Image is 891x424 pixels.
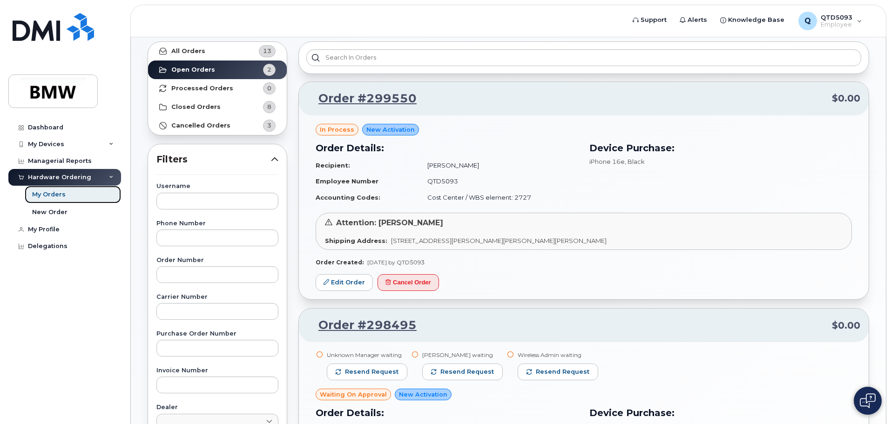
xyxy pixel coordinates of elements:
a: All Orders13 [148,42,287,61]
label: Invoice Number [156,368,278,374]
strong: Processed Orders [171,85,233,92]
strong: Open Orders [171,66,215,74]
a: Alerts [673,11,714,29]
strong: Closed Orders [171,103,221,111]
div: Wireless Admin waiting [518,351,598,359]
a: Processed Orders0 [148,79,287,98]
label: Dealer [156,404,278,411]
span: New Activation [399,390,447,399]
span: Q [804,15,811,27]
label: Carrier Number [156,294,278,300]
label: Phone Number [156,221,278,227]
span: QTD5093 [821,13,852,21]
a: Edit Order [316,274,373,291]
span: Knowledge Base [728,15,784,25]
div: Unknown Manager waiting [327,351,407,359]
button: Resend request [422,363,503,380]
span: New Activation [366,125,415,134]
span: Resend request [440,368,494,376]
label: Purchase Order Number [156,331,278,337]
strong: Recipient: [316,162,350,169]
div: [PERSON_NAME] waiting [422,351,503,359]
strong: Cancelled Orders [171,122,230,129]
a: Open Orders2 [148,61,287,79]
strong: All Orders [171,47,205,55]
span: Waiting On Approval [320,390,387,399]
h3: Order Details: [316,141,578,155]
button: Resend request [327,363,407,380]
span: $0.00 [832,319,860,332]
span: Filters [156,153,271,166]
button: Resend request [518,363,598,380]
span: 13 [263,47,271,55]
span: Support [641,15,667,25]
div: QTD5093 [792,12,869,30]
strong: Shipping Address: [325,237,387,244]
h3: Order Details: [316,406,578,420]
td: QTD5093 [419,173,578,189]
h3: Device Purchase: [589,141,852,155]
span: Attention: [PERSON_NAME] [336,218,443,227]
label: Username [156,183,278,189]
span: Alerts [688,15,707,25]
span: Resend request [345,368,398,376]
span: 2 [267,65,271,74]
span: Employee [821,21,852,28]
h3: Device Purchase: [589,406,852,420]
span: Resend request [536,368,589,376]
a: Cancelled Orders3 [148,116,287,135]
span: in process [320,125,354,134]
span: , Black [625,158,645,165]
img: Open chat [860,393,876,408]
span: iPhone 16e [589,158,625,165]
a: Knowledge Base [714,11,791,29]
a: Support [626,11,673,29]
strong: Employee Number [316,177,378,185]
a: Order #299550 [307,90,417,107]
strong: Accounting Codes: [316,194,380,201]
span: $0.00 [832,92,860,105]
input: Search in orders [306,49,861,66]
span: [STREET_ADDRESS][PERSON_NAME][PERSON_NAME][PERSON_NAME] [391,237,607,244]
span: 0 [267,84,271,93]
strong: Order Created: [316,259,364,266]
a: Order #298495 [307,317,417,334]
span: 3 [267,121,271,130]
button: Cancel Order [378,274,439,291]
td: Cost Center / WBS element: 2727 [419,189,578,206]
span: 8 [267,102,271,111]
span: [DATE] by QTD5093 [367,259,425,266]
label: Order Number [156,257,278,263]
td: [PERSON_NAME] [419,157,578,174]
a: Closed Orders8 [148,98,287,116]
